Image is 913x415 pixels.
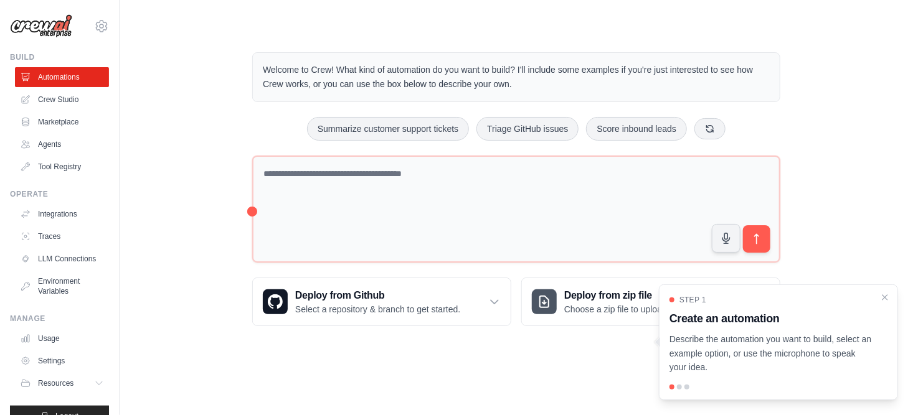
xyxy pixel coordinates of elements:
[15,90,109,110] a: Crew Studio
[669,332,873,375] p: Describe the automation you want to build, select an example option, or use the microphone to spe...
[564,288,669,303] h3: Deploy from zip file
[10,52,109,62] div: Build
[295,288,460,303] h3: Deploy from Github
[669,310,873,327] h3: Create an automation
[15,249,109,269] a: LLM Connections
[10,314,109,324] div: Manage
[10,189,109,199] div: Operate
[679,295,706,305] span: Step 1
[38,378,73,388] span: Resources
[15,112,109,132] a: Marketplace
[15,204,109,224] a: Integrations
[15,157,109,177] a: Tool Registry
[15,271,109,301] a: Environment Variables
[15,351,109,371] a: Settings
[15,134,109,154] a: Agents
[10,14,72,38] img: Logo
[851,355,913,415] iframe: Chat Widget
[15,373,109,393] button: Resources
[263,63,770,91] p: Welcome to Crew! What kind of automation do you want to build? I'll include some examples if you'...
[564,303,669,315] p: Choose a zip file to upload.
[880,292,890,302] button: Close walkthrough
[307,117,469,141] button: Summarize customer support tickets
[15,67,109,87] a: Automations
[586,117,687,141] button: Score inbound leads
[476,117,579,141] button: Triage GitHub issues
[295,303,460,315] p: Select a repository & branch to get started.
[15,329,109,348] a: Usage
[15,226,109,246] a: Traces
